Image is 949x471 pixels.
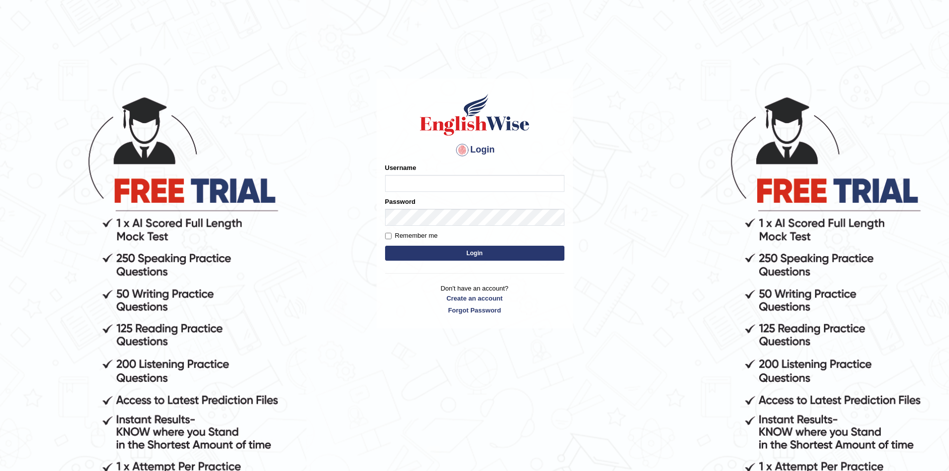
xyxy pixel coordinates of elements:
p: Don't have an account? [385,284,564,314]
input: Remember me [385,233,392,239]
label: Remember me [385,231,438,241]
button: Login [385,246,564,261]
h4: Login [385,142,564,158]
img: Logo of English Wise sign in for intelligent practice with AI [418,92,532,137]
a: Create an account [385,294,564,303]
a: Forgot Password [385,306,564,315]
label: Password [385,197,415,206]
label: Username [385,163,416,172]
